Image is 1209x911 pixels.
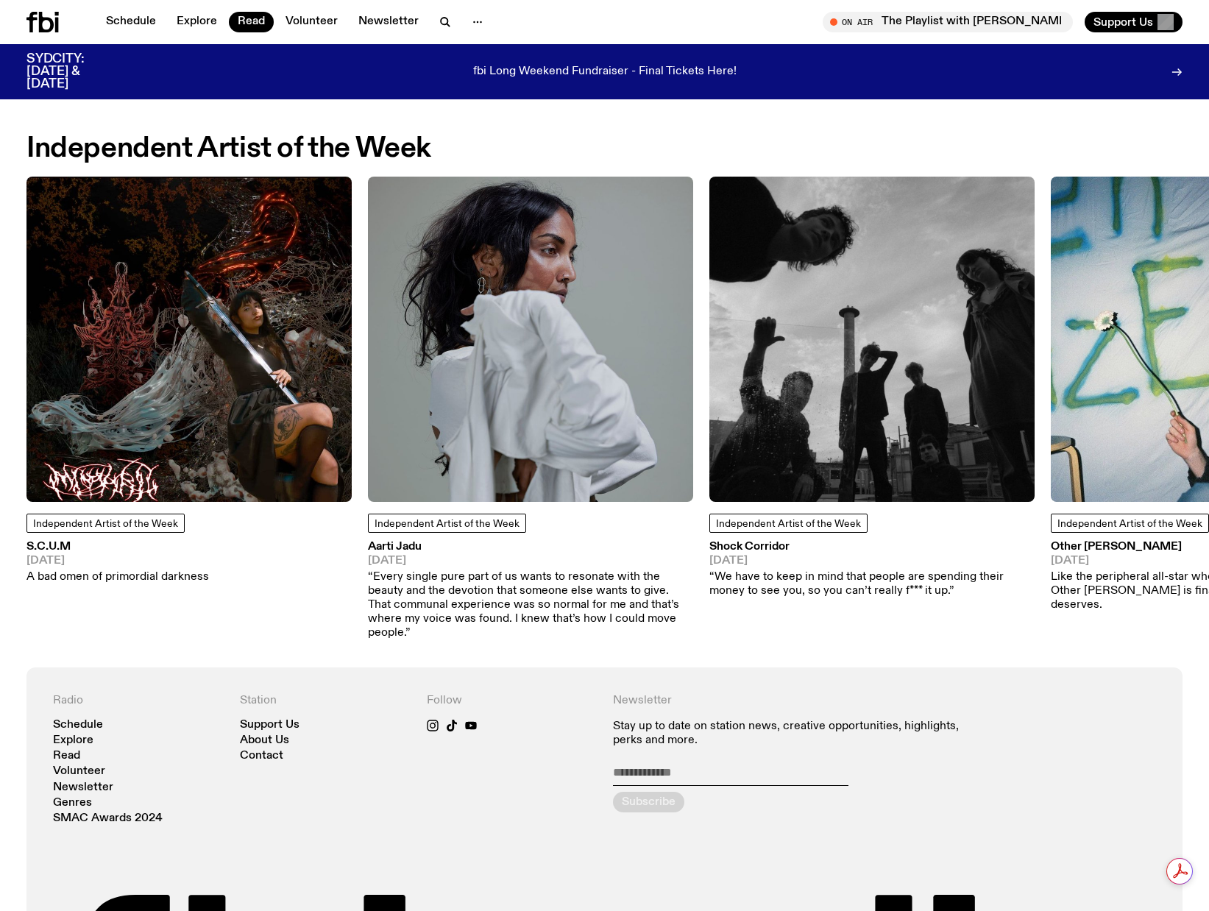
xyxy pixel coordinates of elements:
[716,519,861,529] span: Independent Artist of the Week
[26,135,431,162] h2: Independent Artist of the Week
[375,519,520,529] span: Independent Artist of the Week
[168,12,226,32] a: Explore
[53,735,93,746] a: Explore
[350,12,428,32] a: Newsletter
[709,556,1035,567] span: [DATE]
[613,792,684,812] button: Subscribe
[240,735,289,746] a: About Us
[473,65,737,79] p: fbi Long Weekend Fundraiser - Final Tickets Here!
[53,782,113,793] a: Newsletter
[613,694,969,708] h4: Newsletter
[709,542,1035,553] h3: Shock Corridor
[427,694,596,708] h4: Follow
[240,751,283,762] a: Contact
[26,542,209,584] a: S.C.U.M[DATE]A bad omen of primordial darkness
[26,556,209,567] span: [DATE]
[53,751,80,762] a: Read
[53,694,222,708] h4: Radio
[26,570,209,584] p: A bad omen of primordial darkness
[277,12,347,32] a: Volunteer
[613,720,969,748] p: Stay up to date on station news, creative opportunities, highlights, perks and more.
[709,542,1035,598] a: Shock Corridor[DATE]“We have to keep in mind that people are spending their money to see you, so ...
[368,542,693,640] a: Aarti Jadu[DATE]“Every single pure part of us wants to resonate with the beauty and the devotion ...
[368,556,693,567] span: [DATE]
[1051,514,1209,533] a: Independent Artist of the Week
[823,12,1073,32] button: On AirThe Playlist with [PERSON_NAME] and Raf
[229,12,274,32] a: Read
[97,12,165,32] a: Schedule
[240,720,299,731] a: Support Us
[53,766,105,777] a: Volunteer
[1085,12,1183,32] button: Support Us
[1093,15,1153,29] span: Support Us
[709,570,1035,598] p: “We have to keep in mind that people are spending their money to see you, so you can’t really f**...
[368,514,526,533] a: Independent Artist of the Week
[33,519,178,529] span: Independent Artist of the Week
[240,694,409,708] h4: Station
[709,177,1035,502] img: A black and white image of the six members of Shock Corridor, cast slightly in shadow
[368,570,693,641] p: “Every single pure part of us wants to resonate with the beauty and the devotion that someone els...
[709,514,868,533] a: Independent Artist of the Week
[53,720,103,731] a: Schedule
[53,798,92,809] a: Genres
[26,53,121,91] h3: SYDCITY: [DATE] & [DATE]
[26,514,185,533] a: Independent Artist of the Week
[1057,519,1202,529] span: Independent Artist of the Week
[53,813,163,824] a: SMAC Awards 2024
[368,542,693,553] h3: Aarti Jadu
[26,542,209,553] h3: S.C.U.M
